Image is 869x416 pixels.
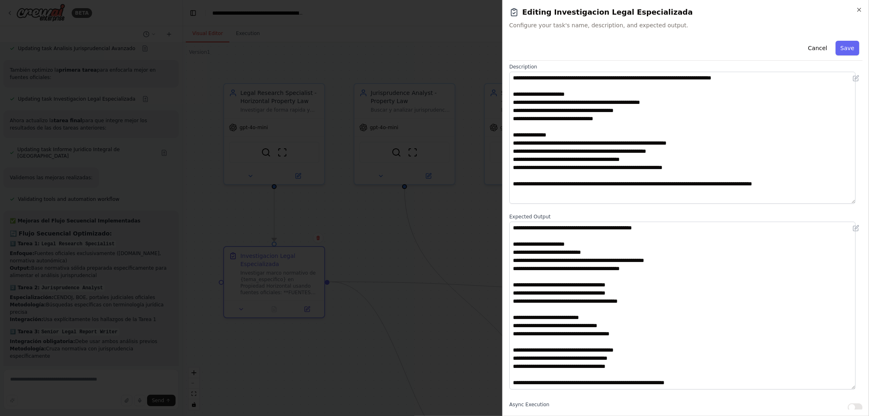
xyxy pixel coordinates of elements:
button: Open in editor [851,223,861,233]
button: Open in editor [851,73,861,83]
p: Whether the task should be executed asynchronously. [509,409,642,416]
span: Configure your task's name, description, and expected output. [509,21,862,29]
label: Description [509,64,862,70]
label: Expected Output [509,214,862,220]
span: Async Execution [509,402,549,407]
h2: Editing Investigacion Legal Especializada [509,7,862,18]
button: Cancel [803,41,832,55]
button: Save [836,41,859,55]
